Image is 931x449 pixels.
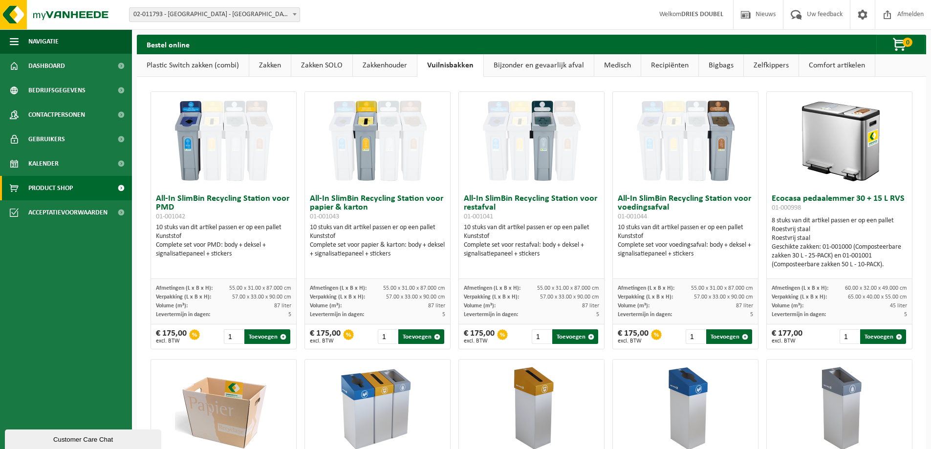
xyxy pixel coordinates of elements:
[310,294,365,300] span: Verpakking (L x B x H):
[386,294,445,300] span: 57.00 x 33.00 x 90.00 cm
[130,8,300,21] span: 02-011793 - PACORINI CENTER - ANTWERPEN
[772,338,802,344] span: excl. BTW
[156,241,291,258] div: Complete set voor PMD: body + deksel + signalisatiepaneel + stickers
[244,329,290,344] button: Toevoegen
[28,103,85,127] span: Contactpersonen
[890,303,907,309] span: 45 liter
[310,241,445,258] div: Complete set voor papier & karton: body + deksel + signalisatiepaneel + stickers
[156,303,188,309] span: Volume (m³):
[618,285,674,291] span: Afmetingen (L x B x H):
[175,92,273,190] img: 01-001042
[532,329,552,344] input: 1
[464,241,599,258] div: Complete set voor restafval: body + deksel + signalisatiepaneel + stickers
[274,303,291,309] span: 87 liter
[772,194,907,214] h3: Ecocasa pedaalemmer 30 + 15 L RVS
[772,285,828,291] span: Afmetingen (L x B x H):
[28,176,73,200] span: Product Shop
[28,151,59,176] span: Kalender
[464,329,495,344] div: € 175,00
[681,11,723,18] strong: DRIES DOUBEL
[28,78,86,103] span: Bedrijfsgegevens
[310,223,445,258] div: 10 stuks van dit artikel passen er op een pallet
[310,312,364,318] span: Levertermijn in dagen:
[772,294,827,300] span: Verpakking (L x B x H):
[232,294,291,300] span: 57.00 x 33.00 x 90.00 cm
[156,312,210,318] span: Levertermijn in dagen:
[876,35,925,54] button: 0
[156,329,187,344] div: € 175,00
[691,285,753,291] span: 55.00 x 31.00 x 87.000 cm
[464,213,493,220] span: 01-001041
[383,285,445,291] span: 55.00 x 31.00 x 87.000 cm
[903,38,912,47] span: 0
[772,243,907,269] div: Geschikte zakken: 01-001000 (Composteerbare zakken 30 L - 25-PACK) en 01-001001 (Composteerbare z...
[799,54,875,77] a: Comfort artikelen
[28,54,65,78] span: Dashboard
[156,223,291,258] div: 10 stuks van dit artikel passen er op een pallet
[156,285,213,291] span: Afmetingen (L x B x H):
[464,285,520,291] span: Afmetingen (L x B x H):
[582,303,599,309] span: 87 liter
[618,194,753,221] h3: All-In SlimBin Recycling Station voor voedingsafval
[137,54,249,77] a: Plastic Switch zakken (combi)
[464,232,599,241] div: Kunststof
[137,35,199,54] h2: Bestel online
[772,204,801,212] span: 01-000998
[310,338,341,344] span: excl. BTW
[378,329,398,344] input: 1
[699,54,743,77] a: Bigbags
[840,329,860,344] input: 1
[310,232,445,241] div: Kunststof
[772,329,802,344] div: € 177,00
[464,338,495,344] span: excl. BTW
[686,329,706,344] input: 1
[224,329,244,344] input: 1
[618,213,647,220] span: 01-001044
[744,54,799,77] a: Zelfkippers
[772,303,803,309] span: Volume (m³):
[618,338,649,344] span: excl. BTW
[772,312,826,318] span: Levertermijn in dagen:
[28,200,108,225] span: Acceptatievoorwaarden
[5,428,163,449] iframe: chat widget
[428,303,445,309] span: 87 liter
[156,338,187,344] span: excl. BTW
[736,303,753,309] span: 87 liter
[484,54,594,77] a: Bijzonder en gevaarlijk afval
[618,232,753,241] div: Kunststof
[537,285,599,291] span: 55.00 x 31.00 x 87.000 cm
[464,194,599,221] h3: All-In SlimBin Recycling Station voor restafval
[694,294,753,300] span: 57.00 x 33.00 x 90.00 cm
[291,54,352,77] a: Zakken SOLO
[249,54,291,77] a: Zakken
[540,294,599,300] span: 57.00 x 33.00 x 90.00 cm
[772,234,907,243] div: Roestvrij staal
[706,329,752,344] button: Toevoegen
[618,303,650,309] span: Volume (m³):
[618,329,649,344] div: € 175,00
[750,312,753,318] span: 5
[28,127,65,151] span: Gebruikers
[310,285,367,291] span: Afmetingen (L x B x H):
[848,294,907,300] span: 65.00 x 40.00 x 55.00 cm
[552,329,598,344] button: Toevoegen
[353,54,417,77] a: Zakkenhouder
[156,232,291,241] div: Kunststof
[464,312,518,318] span: Levertermijn in dagen:
[618,241,753,258] div: Complete set voor voedingsafval: body + deksel + signalisatiepaneel + stickers
[156,194,291,221] h3: All-In SlimBin Recycling Station voor PMD
[28,29,59,54] span: Navigatie
[594,54,641,77] a: Medisch
[618,294,673,300] span: Verpakking (L x B x H):
[156,294,211,300] span: Verpakking (L x B x H):
[845,285,907,291] span: 60.00 x 32.00 x 49.000 cm
[791,92,888,190] img: 01-000998
[772,225,907,234] div: Roestvrij staal
[310,303,342,309] span: Volume (m³):
[310,213,339,220] span: 01-001043
[229,285,291,291] span: 55.00 x 31.00 x 87.000 cm
[641,54,698,77] a: Recipiënten
[618,312,672,318] span: Levertermijn in dagen:
[904,312,907,318] span: 5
